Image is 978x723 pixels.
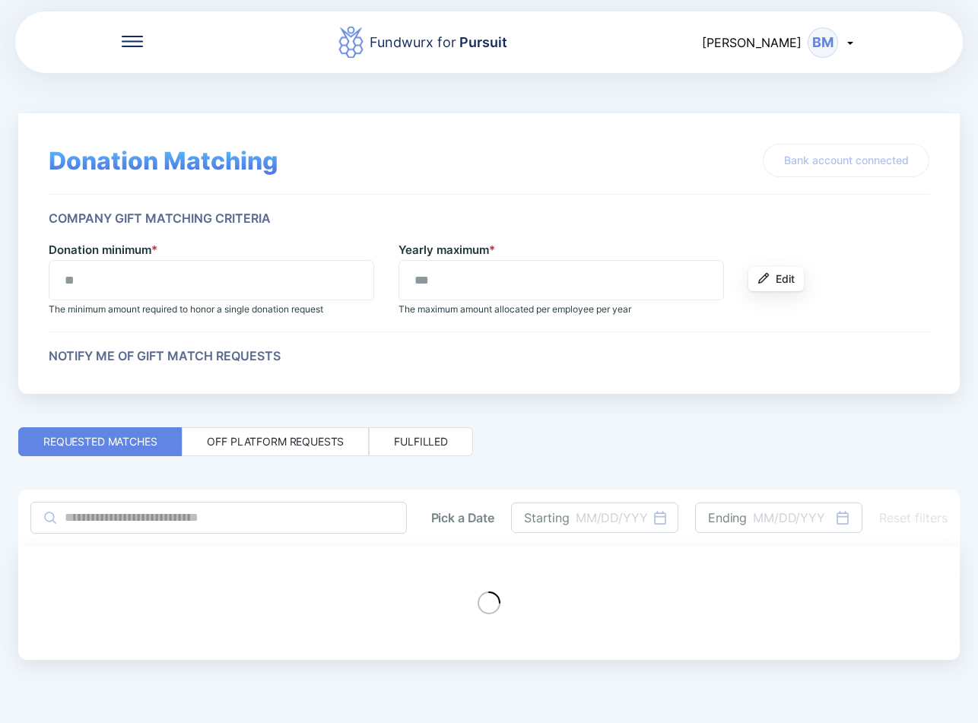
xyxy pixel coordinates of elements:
[456,34,507,50] span: Pursuit
[763,144,929,177] button: Bank account connected
[748,267,804,291] button: Edit
[49,211,271,226] div: Company Gift Matching Criteria
[784,153,909,168] span: Bank account connected
[394,434,448,449] div: Fulfilled
[399,243,495,257] label: Yearly maximum
[702,35,802,50] span: [PERSON_NAME]
[49,146,278,176] span: Donation Matching
[370,32,507,53] div: Fundwurx for
[776,271,795,287] span: Edit
[49,349,281,363] div: Notify me of gift match requests
[399,303,631,315] span: The maximum amount allocated per employee per year
[576,510,648,525] div: MM/DD/YYY
[524,510,570,525] div: Starting
[49,243,157,257] label: Donation minimum
[207,434,344,449] div: Off platform requests
[708,510,747,525] div: Ending
[879,509,948,527] div: Reset filters
[808,27,838,58] div: BM
[753,510,825,525] div: MM/DD/YYY
[49,303,323,315] span: The minimum amount required to honor a single donation request
[431,510,494,525] div: Pick a Date
[43,434,157,449] div: Requested matches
